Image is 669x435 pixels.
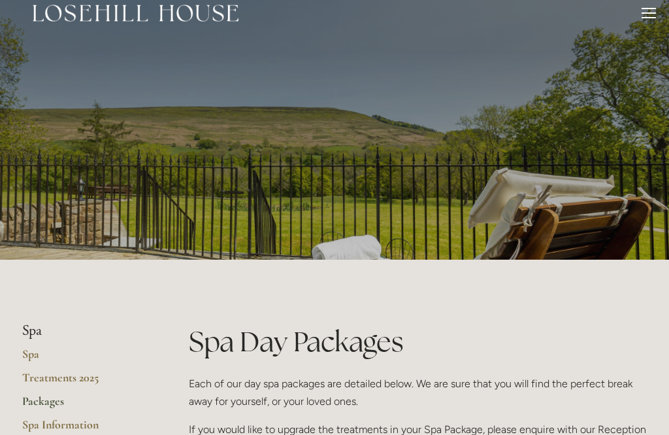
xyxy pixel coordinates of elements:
a: Spa [22,347,147,370]
a: Treatments 2025 [22,370,147,394]
li: Spa [22,322,147,339]
a: Packages [22,394,147,417]
p: Each of our day spa packages are detailed below. We are sure that you will find the perfect break... [189,375,647,410]
img: Losehill House [33,5,238,22]
h1: Spa Day Packages [189,322,647,361]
